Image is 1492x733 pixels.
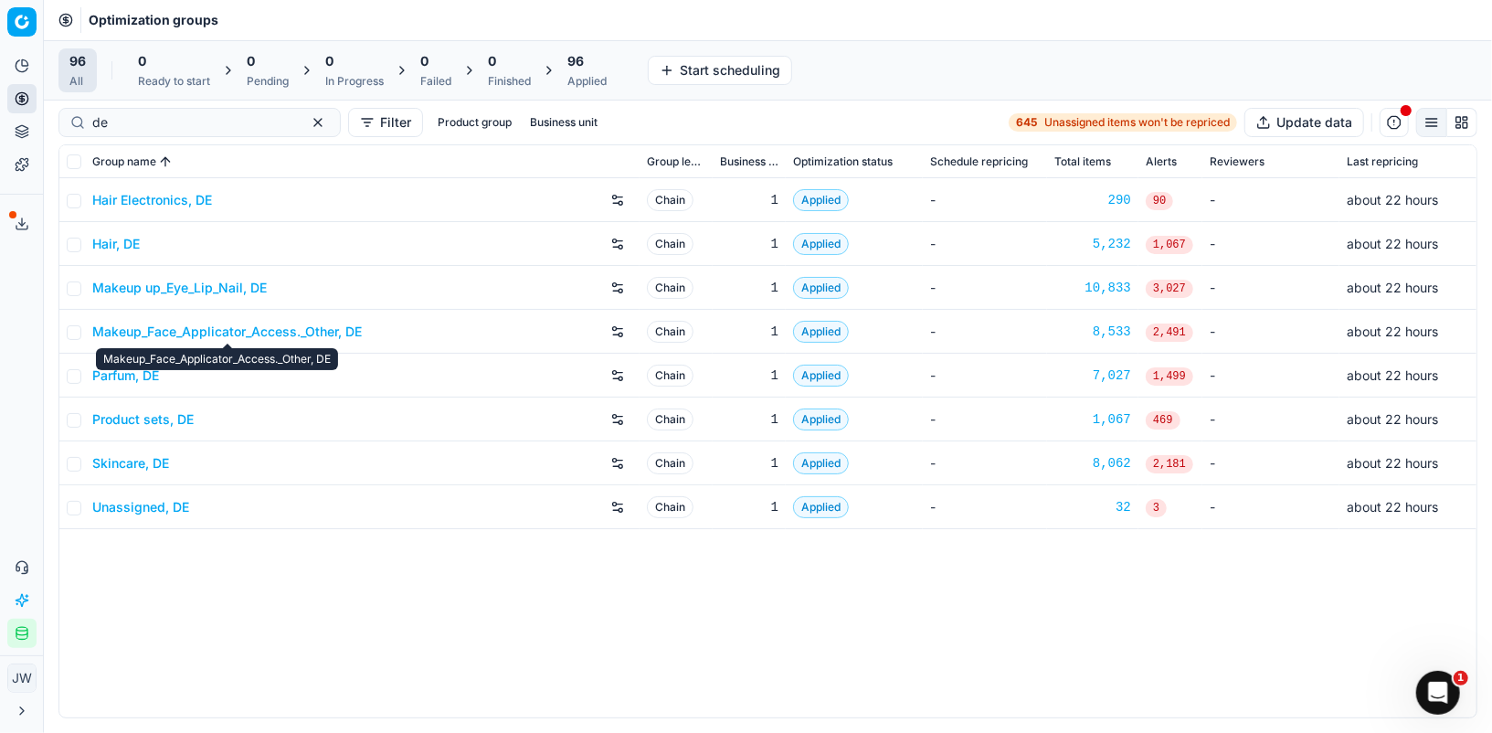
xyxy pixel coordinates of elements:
[96,348,338,370] div: Makeup_Face_Applicator_Access._Other, DE
[1416,671,1460,715] iframe: Intercom live chat
[793,189,849,211] span: Applied
[1244,108,1364,137] button: Update data
[1016,115,1037,130] strong: 645
[69,52,86,70] span: 96
[156,153,175,171] button: Sorted by Group name ascending
[1347,455,1438,471] span: about 22 hours
[1202,266,1339,310] td: -
[923,441,1047,485] td: -
[793,452,849,474] span: Applied
[1146,499,1167,517] span: 3
[1054,498,1131,516] a: 32
[1054,235,1131,253] a: 5,232
[420,74,451,89] div: Failed
[923,222,1047,266] td: -
[720,454,778,473] div: 1
[1146,411,1180,430] span: 469
[647,452,693,474] span: Chain
[7,664,37,693] button: JW
[92,113,292,132] input: Search
[720,191,778,209] div: 1
[92,498,189,516] a: Unassigned, DE
[647,409,693,430] span: Chain
[92,154,156,169] span: Group name
[923,266,1047,310] td: -
[923,485,1047,529] td: -
[1146,192,1173,210] span: 90
[1146,455,1193,473] span: 2,181
[1146,236,1193,254] span: 1,067
[488,52,496,70] span: 0
[647,233,693,255] span: Chain
[1347,324,1438,339] span: about 22 hours
[720,235,778,253] div: 1
[1202,222,1339,266] td: -
[1347,192,1438,207] span: about 22 hours
[567,52,584,70] span: 96
[1210,154,1264,169] span: Reviewers
[523,112,605,133] button: Business unit
[923,398,1047,441] td: -
[1054,366,1131,385] a: 7,027
[92,323,362,341] a: Makeup_Face_Applicator_Access._Other, DE
[247,74,289,89] div: Pending
[420,52,429,70] span: 0
[138,74,210,89] div: Ready to start
[793,233,849,255] span: Applied
[1009,113,1237,132] a: 645Unassigned items won't be repriced
[720,323,778,341] div: 1
[92,366,159,385] a: Parfum, DE
[1054,191,1131,209] a: 290
[1202,485,1339,529] td: -
[1146,324,1193,342] span: 2,491
[1054,323,1131,341] a: 8,533
[648,56,792,85] button: Start scheduling
[89,11,218,29] nav: breadcrumb
[720,498,778,516] div: 1
[348,108,423,137] button: Filter
[1146,367,1193,386] span: 1,499
[1347,236,1438,251] span: about 22 hours
[647,321,693,343] span: Chain
[92,191,212,209] a: Hair Electronics, DE
[923,178,1047,222] td: -
[647,189,693,211] span: Chain
[1454,671,1468,685] span: 1
[793,277,849,299] span: Applied
[8,664,36,692] span: JW
[1202,354,1339,398] td: -
[1347,499,1438,515] span: about 22 hours
[567,74,607,89] div: Applied
[647,154,705,169] span: Group level
[1202,441,1339,485] td: -
[1054,410,1131,429] a: 1,067
[92,235,140,253] a: Hair, DE
[1054,279,1131,297] a: 10,833
[138,52,146,70] span: 0
[1146,154,1177,169] span: Alerts
[1044,115,1230,130] span: Unassigned items won't be repriced
[720,410,778,429] div: 1
[1202,310,1339,354] td: -
[930,154,1028,169] span: Schedule repricing
[923,310,1047,354] td: -
[1347,154,1418,169] span: Last repricing
[1347,280,1438,295] span: about 22 hours
[793,321,849,343] span: Applied
[430,112,519,133] button: Product group
[923,354,1047,398] td: -
[247,52,255,70] span: 0
[92,410,194,429] a: Product sets, DE
[1347,367,1438,383] span: about 22 hours
[1054,454,1131,473] a: 8,062
[1347,411,1438,427] span: about 22 hours
[647,277,693,299] span: Chain
[1146,280,1193,298] span: 3,027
